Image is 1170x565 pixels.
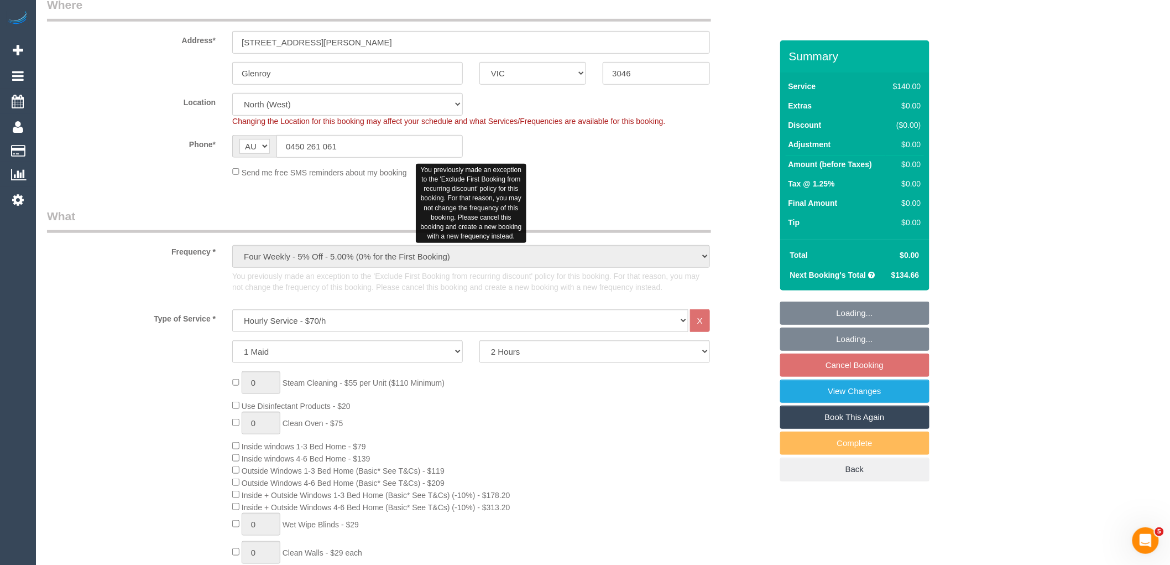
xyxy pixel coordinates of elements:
[242,491,510,500] span: Inside + Outside Windows 1-3 Bed Home (Basic* See T&Cs) (-10%) - $178.20
[603,62,709,85] input: Post Code*
[7,11,29,27] img: Automaid Logo
[416,164,526,243] div: You previously made an exception to the 'Exclude First Booking from recurring discount' policy fo...
[47,208,711,233] legend: What
[39,242,224,257] label: Frequency *
[1155,527,1164,536] span: 5
[242,466,445,475] span: Outside Windows 1-3 Bed Home (Basic* See T&Cs) - $119
[780,380,929,403] a: View Changes
[891,271,920,279] span: $134.66
[39,309,224,324] label: Type of Service *
[283,548,362,557] span: Clean Walls - $29 each
[276,135,463,158] input: Phone*
[283,379,445,387] span: Steam Cleaning - $55 per Unit ($110 Minimum)
[790,271,866,279] strong: Next Booking's Total
[788,139,831,150] label: Adjustment
[789,50,924,63] h3: Summary
[242,442,366,451] span: Inside windows 1-3 Bed Home - $79
[39,93,224,108] label: Location
[232,62,463,85] input: Suburb*
[232,117,665,126] span: Changing the Location for this booking may affect your schedule and what Services/Frequencies are...
[232,271,710,293] p: You previously made an exception to the 'Exclude First Booking from recurring discount' policy fo...
[900,251,920,260] span: $0.00
[242,479,445,488] span: Outside Windows 4-6 Bed Home (Basic* See T&Cs) - $209
[788,217,800,228] label: Tip
[889,100,921,111] div: $0.00
[1132,527,1159,554] iframe: Intercom live chat
[788,178,835,189] label: Tax @ 1.25%
[889,139,921,150] div: $0.00
[283,419,343,428] span: Clean Oven - $75
[889,120,921,131] div: ($0.00)
[788,81,816,92] label: Service
[889,217,921,228] div: $0.00
[788,100,812,111] label: Extras
[283,520,359,529] span: Wet Wipe Blinds - $29
[242,168,407,177] span: Send me free SMS reminders about my booking
[242,402,351,411] span: Use Disinfectant Products - $20
[780,458,929,481] a: Back
[788,159,872,170] label: Amount (before Taxes)
[889,159,921,170] div: $0.00
[889,198,921,209] div: $0.00
[788,198,838,209] label: Final Amount
[242,503,510,512] span: Inside + Outside Windows 4-6 Bed Home (Basic* See T&Cs) (-10%) - $313.20
[889,178,921,189] div: $0.00
[39,31,224,46] label: Address*
[790,251,808,260] strong: Total
[889,81,921,92] div: $140.00
[788,120,822,131] label: Discount
[242,454,370,463] span: Inside windows 4-6 Bed Home - $139
[780,406,929,429] a: Book This Again
[39,135,224,150] label: Phone*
